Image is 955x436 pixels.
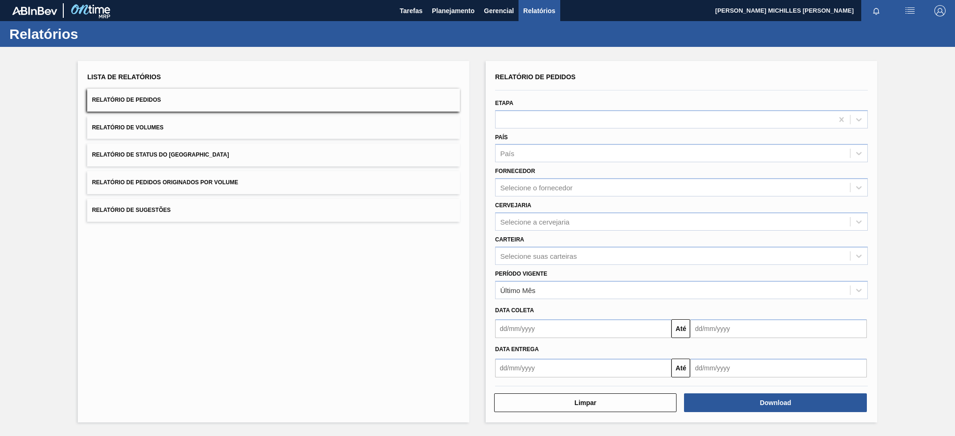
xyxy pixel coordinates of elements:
div: Último Mês [500,286,535,294]
button: Download [684,393,866,412]
span: Relatório de Status do [GEOGRAPHIC_DATA] [92,151,229,158]
label: Período Vigente [495,271,547,277]
button: Relatório de Volumes [87,116,460,139]
span: Data entrega [495,346,539,353]
img: Logout [934,5,946,16]
span: Tarefas [399,5,422,16]
h1: Relatórios [9,29,176,39]
span: Gerencial [484,5,514,16]
span: Planejamento [432,5,474,16]
img: TNhmsLtSVTkK8tSr43FrP2fwEKptu5GPRR3wAAAABJRU5ErkJggg== [12,7,57,15]
label: Fornecedor [495,168,535,174]
label: País [495,134,508,141]
span: Relatório de Pedidos Originados por Volume [92,179,238,186]
label: Cervejaria [495,202,531,209]
button: Relatório de Pedidos Originados por Volume [87,171,460,194]
span: Lista de Relatórios [87,73,161,81]
span: Relatório de Pedidos [495,73,576,81]
div: País [500,150,514,158]
button: Relatório de Status do [GEOGRAPHIC_DATA] [87,143,460,166]
button: Relatório de Pedidos [87,89,460,112]
input: dd/mm/yyyy [495,359,671,377]
input: dd/mm/yyyy [690,359,866,377]
div: Selecione o fornecedor [500,184,572,192]
input: dd/mm/yyyy [495,319,671,338]
div: Selecione suas carteiras [500,252,577,260]
span: Relatórios [523,5,555,16]
img: userActions [904,5,916,16]
button: Até [671,319,690,338]
input: dd/mm/yyyy [690,319,866,338]
button: Até [671,359,690,377]
button: Relatório de Sugestões [87,199,460,222]
label: Etapa [495,100,513,106]
button: Notificações [861,4,891,17]
span: Relatório de Sugestões [92,207,171,213]
button: Limpar [494,393,677,412]
span: Data coleta [495,307,534,314]
label: Carteira [495,236,524,243]
span: Relatório de Volumes [92,124,163,131]
div: Selecione a cervejaria [500,218,570,226]
span: Relatório de Pedidos [92,97,161,103]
